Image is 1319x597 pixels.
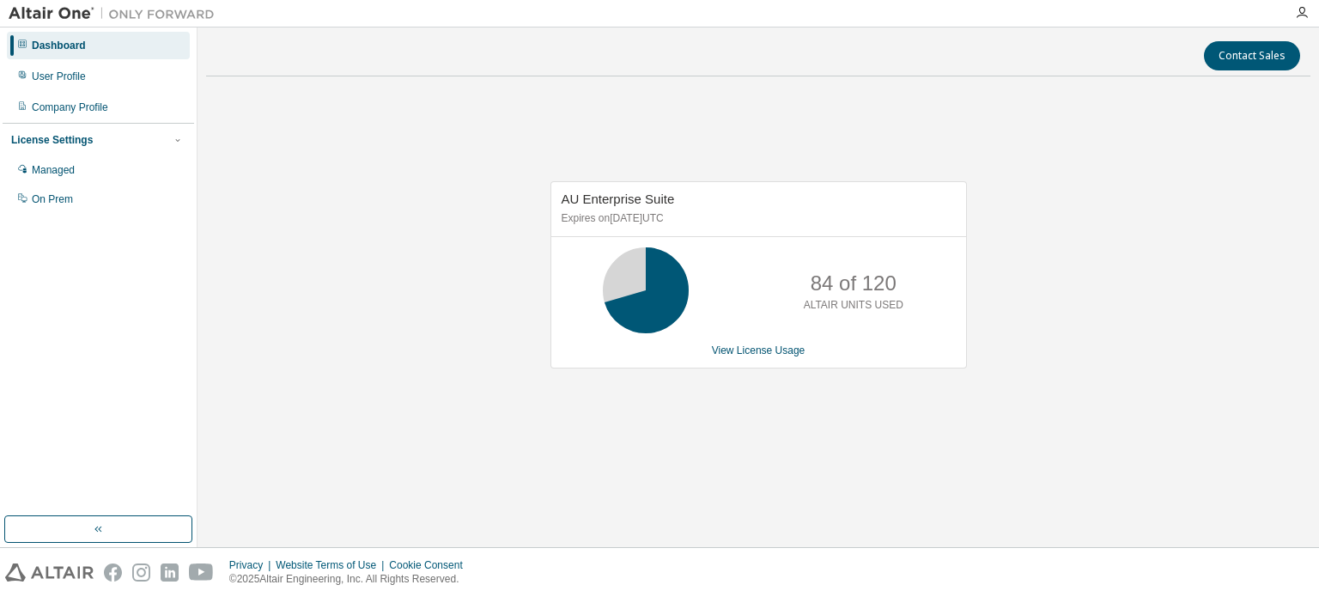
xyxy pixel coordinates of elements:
img: instagram.svg [132,563,150,582]
div: Cookie Consent [389,558,472,572]
img: linkedin.svg [161,563,179,582]
img: facebook.svg [104,563,122,582]
img: Altair One [9,5,223,22]
div: Managed [32,163,75,177]
img: youtube.svg [189,563,214,582]
p: 84 of 120 [811,269,897,298]
a: View License Usage [712,344,805,356]
p: ALTAIR UNITS USED [804,298,903,313]
span: AU Enterprise Suite [562,192,675,206]
div: Website Terms of Use [276,558,389,572]
div: User Profile [32,70,86,83]
img: altair_logo.svg [5,563,94,582]
div: License Settings [11,133,93,147]
div: Company Profile [32,101,108,114]
p: Expires on [DATE] UTC [562,211,951,226]
div: Privacy [229,558,276,572]
p: © 2025 Altair Engineering, Inc. All Rights Reserved. [229,572,473,587]
div: Dashboard [32,39,86,52]
button: Contact Sales [1204,41,1300,70]
div: On Prem [32,192,73,206]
